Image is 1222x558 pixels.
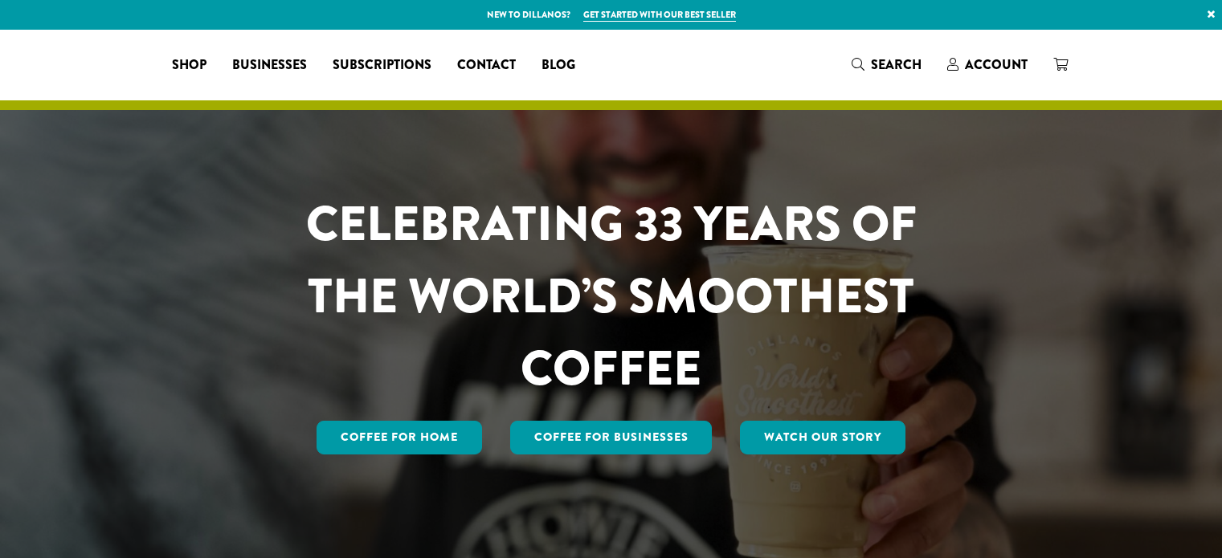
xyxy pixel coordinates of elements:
[172,55,206,75] span: Shop
[259,188,964,405] h1: CELEBRATING 33 YEARS OF THE WORLD’S SMOOTHEST COFFEE
[333,55,431,75] span: Subscriptions
[839,51,934,78] a: Search
[542,55,575,75] span: Blog
[317,421,482,454] a: Coffee for Home
[457,55,516,75] span: Contact
[871,55,922,74] span: Search
[232,55,307,75] span: Businesses
[740,421,905,454] a: Watch Our Story
[583,8,736,22] a: Get started with our best seller
[965,55,1028,74] span: Account
[510,421,713,454] a: Coffee For Businesses
[159,52,219,78] a: Shop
